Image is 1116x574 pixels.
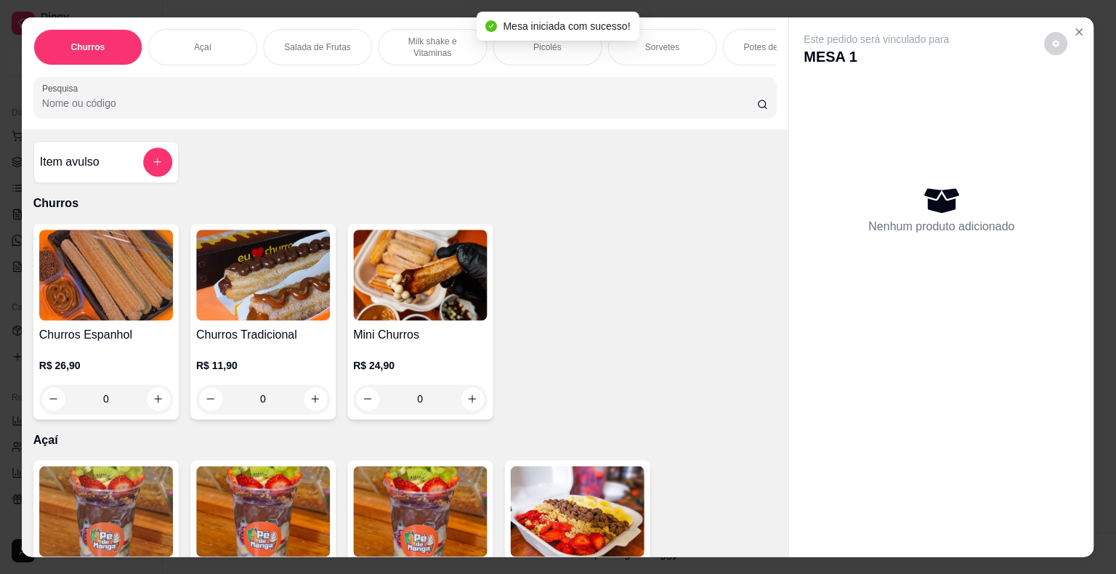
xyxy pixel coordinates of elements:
img: product-image [511,466,644,557]
p: Potes de Sorvete [744,41,811,52]
span: check-circle [485,20,497,32]
h4: Mini Churros [353,326,487,344]
p: Sorvetes [645,41,679,52]
p: MESA 1 [804,46,950,66]
p: Nenhum produto adicionado [869,218,1015,235]
h4: Churros Espanhol [39,326,173,344]
img: product-image [39,230,173,320]
img: product-image [353,230,487,320]
button: Close [1068,20,1091,43]
p: Açaí [33,431,777,448]
span: Mesa iniciada com sucesso! [503,20,630,32]
h4: Item avulso [40,153,100,171]
input: Pesquisa [42,95,757,110]
img: product-image [196,466,330,557]
label: Pesquisa [42,81,83,94]
p: R$ 26,90 [39,358,173,373]
img: product-image [196,230,330,320]
p: Milk shake e Vitaminas [391,35,475,58]
p: Churros [71,41,105,52]
p: Este pedido será vinculado para [804,31,950,46]
p: Picolés [533,41,562,52]
button: add-separate-item [143,147,172,177]
h4: Churros Tradicional [196,326,330,344]
p: R$ 11,90 [196,358,330,373]
p: R$ 24,90 [353,358,487,373]
button: decrease-product-quantity [1045,31,1068,54]
p: Churros [33,195,777,212]
img: product-image [353,466,487,557]
p: Salada de Frutas [285,41,351,52]
p: Açaí [194,41,211,52]
img: product-image [39,466,173,557]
